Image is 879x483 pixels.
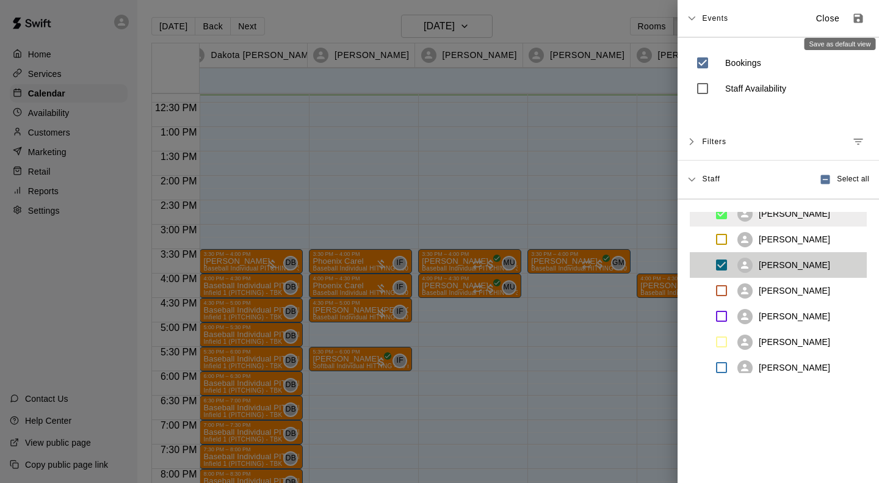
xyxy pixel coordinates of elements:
[759,361,830,374] p: [PERSON_NAME]
[847,131,869,153] button: Manage filters
[759,310,830,322] p: [PERSON_NAME]
[702,131,726,153] span: Filters
[702,173,720,183] span: Staff
[678,123,879,161] div: FiltersManage filters
[759,336,830,348] p: [PERSON_NAME]
[837,173,869,186] span: Select all
[702,7,728,29] span: Events
[808,9,847,29] button: Close sidebar
[759,233,830,245] p: [PERSON_NAME]
[678,161,879,199] div: StaffSelect all
[690,212,867,373] ul: swift facility view
[759,259,830,271] p: [PERSON_NAME]
[816,12,840,25] p: Close
[805,38,876,50] div: Save as default view
[759,208,830,220] p: [PERSON_NAME]
[725,57,761,69] p: Bookings
[847,7,869,29] button: Save as default view
[759,285,830,297] p: [PERSON_NAME]
[725,82,786,95] p: Staff Availability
